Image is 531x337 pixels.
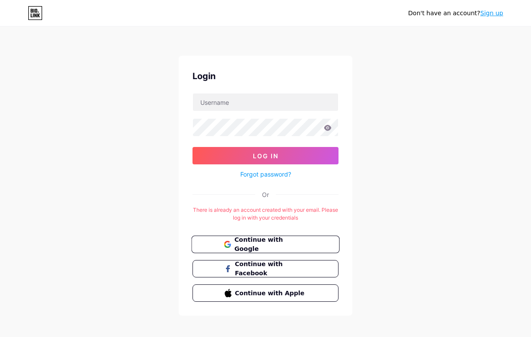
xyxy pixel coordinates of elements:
a: Sign up [480,10,503,17]
button: Continue with Apple [192,284,339,302]
span: Continue with Apple [235,289,307,298]
button: Log In [192,147,339,164]
a: Continue with Google [192,236,339,253]
div: Don't have an account? [408,9,503,18]
div: Login [192,70,339,83]
button: Continue with Facebook [192,260,339,277]
span: Continue with Facebook [235,260,307,278]
span: Continue with Google [234,235,307,254]
a: Forgot password? [240,170,291,179]
span: Log In [253,152,279,160]
div: Or [262,190,269,199]
button: Continue with Google [191,236,339,254]
div: There is already an account created with your email. Please log in with your credentials [192,206,339,222]
input: Username [193,93,338,111]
